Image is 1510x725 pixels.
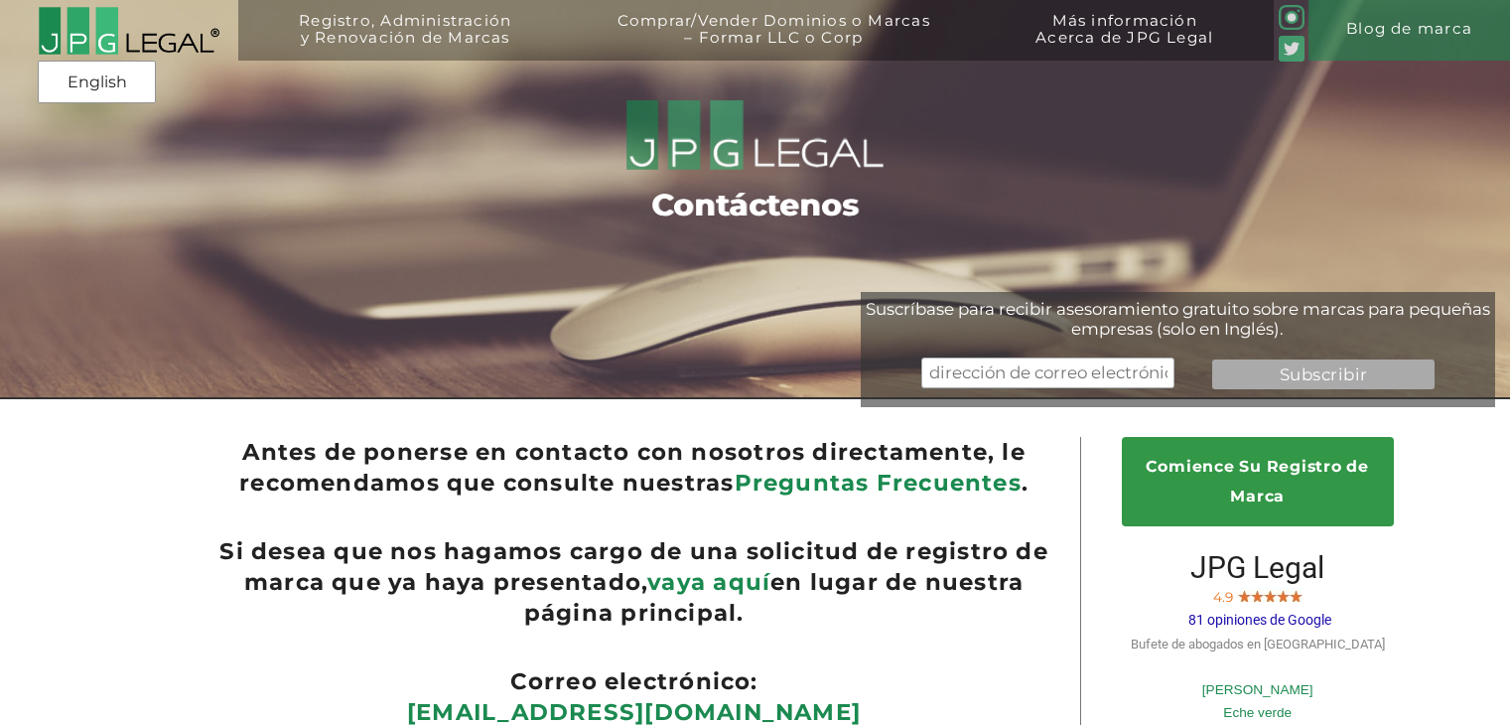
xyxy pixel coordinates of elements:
[44,65,150,100] a: English
[572,13,975,73] a: Comprar/Vender Dominios o Marcas– Formar LLC o Corp
[861,299,1495,339] div: Suscríbase para recibir asesoramiento gratuito sobre marcas para pequeñas empresas (solo en Inglés).
[921,358,1175,387] input: dirección de correo electrónico
[38,6,219,56] img: 2016-logo-black-letters-3-r.png
[208,437,1060,499] ul: Antes de ponerse en contacto con nosotros directamente, le recomendamos que consulte nuestras .
[1251,588,1264,602] img: Screen-Shot-2017-10-03-at-11.31.22-PM.jpg
[1131,565,1385,652] a: JPG Legal 4.9 81 opiniones de Google Bufete de abogados en [GEOGRAPHIC_DATA]
[1190,550,1324,585] span: JPG Legal
[1202,682,1313,720] a: [PERSON_NAME]Eche verde
[1213,589,1233,605] span: 4.9
[735,469,1022,497] a: Preguntas Frecuentes
[1279,5,1304,30] img: glyph-logo_May2016-green3-90.png
[647,568,770,596] a: vaya aquí
[208,536,1060,628] ul: Si desea que nos hagamos cargo de una solicitud de registro de marca que ya haya presentado, en l...
[1277,588,1290,602] img: Screen-Shot-2017-10-03-at-11.31.22-PM.jpg
[1290,588,1303,602] img: Screen-Shot-2017-10-03-at-11.31.22-PM.jpg
[1264,588,1277,602] img: Screen-Shot-2017-10-03-at-11.31.22-PM.jpg
[1122,437,1394,526] a: Comience Su Registro de Marca
[254,13,557,73] a: Registro, Administracióny Renovación de Marcas
[1279,36,1304,61] img: Twitter_Social_Icon_Rounded_Square_Color-mid-green3-90.png
[208,666,1060,697] ul: Correo electrónico:
[1238,588,1251,602] img: Screen-Shot-2017-10-03-at-11.31.22-PM.jpg
[1131,637,1385,652] span: Bufete de abogados en [GEOGRAPHIC_DATA]
[1212,360,1435,389] input: Subscribir
[1188,612,1331,628] span: 81 opiniones de Google
[991,13,1259,73] a: Más informaciónAcerca de JPG Legal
